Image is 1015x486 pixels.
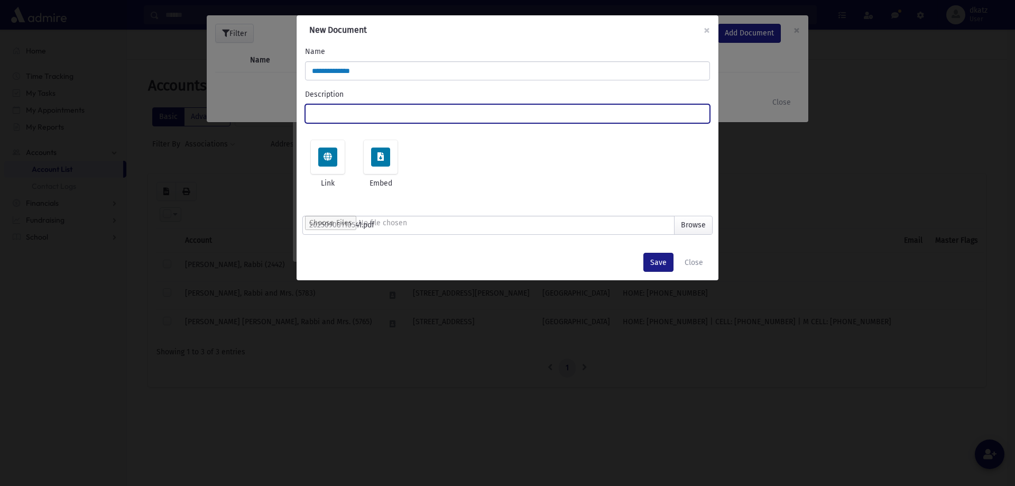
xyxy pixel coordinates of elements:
[302,178,353,189] span: Link
[643,253,673,272] button: Save
[355,178,406,189] span: Embed
[302,216,713,235] label: 20250908110541.pdf
[695,15,718,45] button: ×
[305,89,344,100] label: Description
[309,25,367,35] span: New Document
[305,46,325,57] label: Name
[678,253,710,272] button: Close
